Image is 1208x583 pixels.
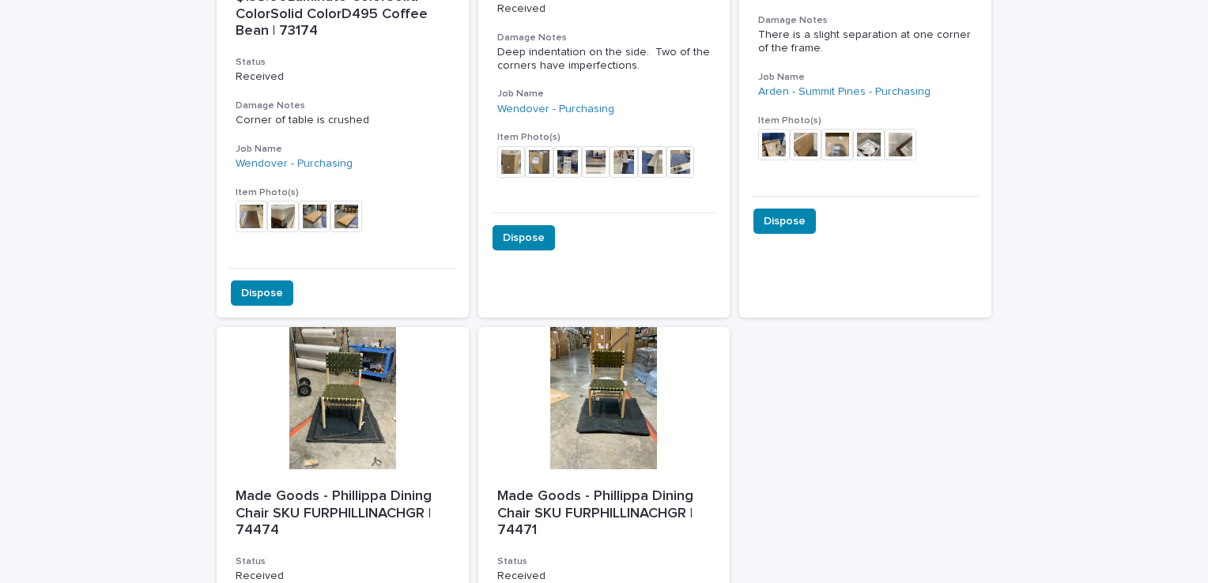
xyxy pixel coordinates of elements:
p: There is a slight separation at one corner of the frame. [758,28,972,55]
p: Received [236,570,450,583]
p: Corner of table is crushed [236,114,450,127]
a: Arden - Summit Pines - Purchasing [758,85,931,99]
p: Made Goods - Phillippa Dining Chair SKU FURPHILLINACHGR | 74471 [497,488,712,540]
h3: Damage Notes [236,100,450,112]
h3: Damage Notes [497,32,712,44]
h3: Status [236,555,450,568]
span: Dispose [503,230,545,246]
span: Dispose [241,285,283,301]
p: Received [497,570,712,583]
p: Received [236,70,450,84]
h3: Damage Notes [758,14,972,27]
span: Dispose [764,213,806,229]
h3: Status [497,555,712,568]
a: Wendover - Purchasing [497,103,614,116]
p: Made Goods - Phillippa Dining Chair SKU FURPHILLINACHGR | 74474 [236,488,450,540]
h3: Item Photo(s) [758,115,972,127]
h3: Item Photo(s) [236,186,450,199]
h3: Job Name [758,71,972,84]
p: Deep indentation on the side. Two of the corners have imperfections. [497,46,712,73]
p: Received [497,2,712,16]
button: Dispose [231,280,293,306]
h3: Item Photo(s) [497,131,712,144]
h3: Job Name [236,143,450,156]
h3: Status [236,56,450,69]
h3: Job Name [497,88,712,100]
a: Wendover - Purchasing [236,157,353,171]
button: Dispose [753,209,816,234]
button: Dispose [493,225,555,250]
